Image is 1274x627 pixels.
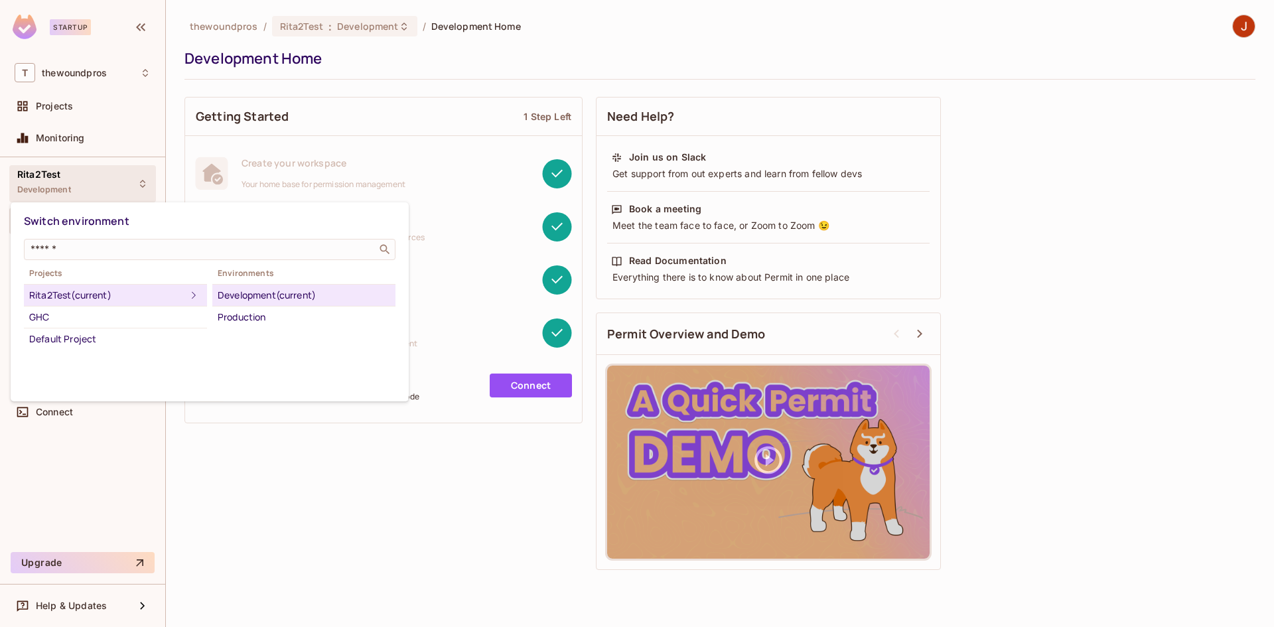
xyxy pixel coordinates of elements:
div: Production [218,309,390,325]
div: Default Project [29,331,202,347]
div: Rita2Test (current) [29,287,186,303]
span: Switch environment [24,214,129,228]
span: Projects [24,268,207,279]
div: GHC [29,309,202,325]
span: Environments [212,268,395,279]
div: Development (current) [218,287,390,303]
